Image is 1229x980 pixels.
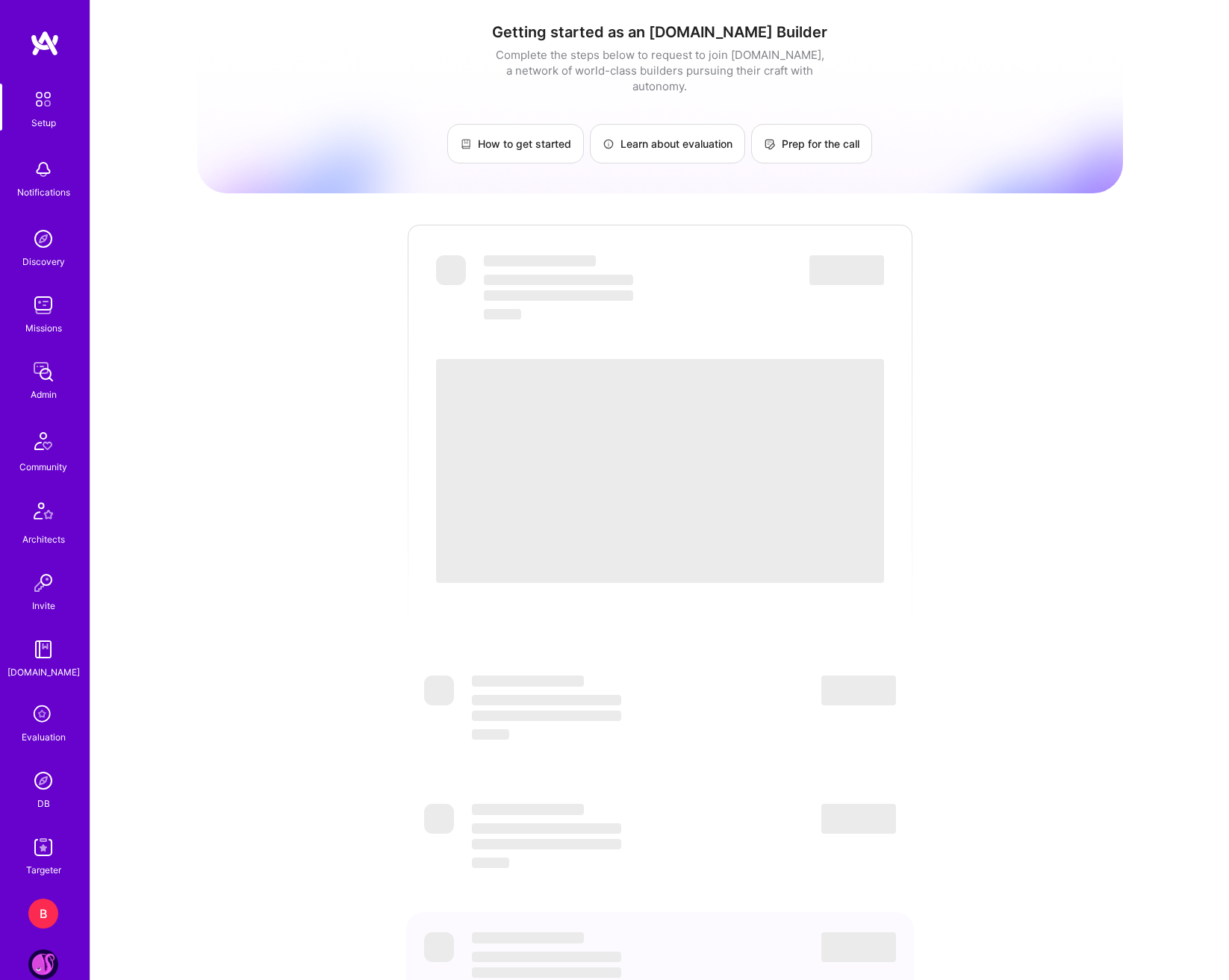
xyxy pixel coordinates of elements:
div: Complete the steps below to request to join [DOMAIN_NAME], a network of world-class builders purs... [492,47,828,94]
div: Evaluation [22,729,66,745]
img: Learn about evaluation [603,138,614,150]
span: ‌ [436,359,884,583]
img: teamwork [28,290,58,320]
img: Community [25,423,61,459]
a: B [25,899,62,928]
span: ‌ [472,804,584,815]
a: Prep for the call [751,124,872,163]
span: ‌ [472,932,584,943]
img: Kraken: Delivery and Migration Agentic Platform [28,949,58,979]
img: How to get started [460,138,472,150]
div: Architects [22,531,65,547]
div: Targeter [26,862,61,878]
i: icon SelectionTeam [29,701,57,729]
span: ‌ [436,255,466,285]
img: logo [30,30,60,57]
span: ‌ [472,952,621,962]
img: setup [28,84,59,115]
div: Community [19,459,67,475]
img: Architects [25,496,61,531]
span: ‌ [472,967,621,978]
div: Missions [25,320,62,336]
span: ‌ [472,695,621,705]
span: ‌ [472,729,509,740]
img: Prep for the call [764,138,776,150]
span: ‌ [484,309,521,319]
span: ‌ [472,711,621,721]
a: How to get started [447,124,584,163]
span: ‌ [484,290,633,301]
img: bell [28,155,58,184]
img: guide book [28,634,58,664]
div: [DOMAIN_NAME] [7,664,80,680]
div: Invite [32,598,55,614]
span: ‌ [424,675,454,705]
span: ‌ [472,823,621,834]
span: ‌ [809,255,884,285]
div: Setup [31,115,56,131]
span: ‌ [472,858,509,868]
div: DB [37,796,50,811]
span: ‌ [484,255,596,266]
img: discovery [28,224,58,254]
img: Invite [28,568,58,598]
img: Skill Targeter [28,832,58,862]
span: ‌ [821,932,896,962]
span: ‌ [484,275,633,285]
span: ‌ [821,804,896,834]
img: Admin Search [28,766,58,796]
span: ‌ [821,675,896,705]
img: admin teamwork [28,357,58,387]
span: ‌ [472,839,621,849]
div: B [28,899,58,928]
a: Kraken: Delivery and Migration Agentic Platform [25,949,62,979]
div: Discovery [22,254,65,269]
span: ‌ [424,804,454,834]
div: Notifications [17,184,70,200]
a: Learn about evaluation [590,124,745,163]
div: Admin [31,387,57,402]
span: ‌ [424,932,454,962]
h1: Getting started as an [DOMAIN_NAME] Builder [197,23,1123,41]
span: ‌ [472,675,584,687]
